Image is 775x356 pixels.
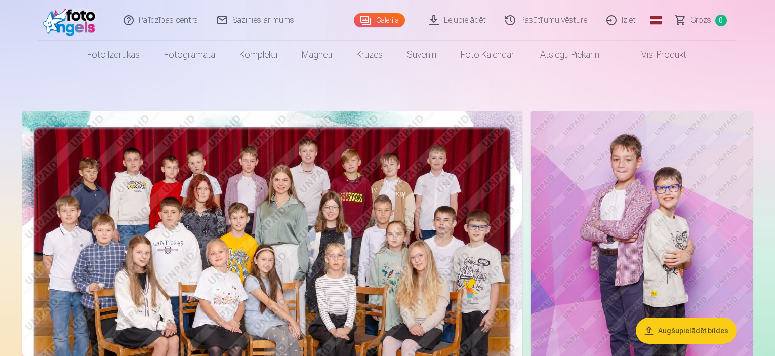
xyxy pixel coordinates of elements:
button: Augšupielādēt bildes [636,318,737,344]
a: Galerija [354,13,405,27]
a: Krūzes [344,41,395,69]
a: Komplekti [227,41,290,69]
a: Foto kalendāri [448,41,528,69]
a: Magnēti [290,41,344,69]
a: Fotogrāmata [152,41,227,69]
a: Visi produkti [613,41,700,69]
span: 0 [715,15,727,26]
a: Foto izdrukas [75,41,152,69]
a: Atslēgu piekariņi [528,41,613,69]
span: Grozs [690,14,711,26]
a: Suvenīri [395,41,448,69]
img: /fa1 [43,4,101,36]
